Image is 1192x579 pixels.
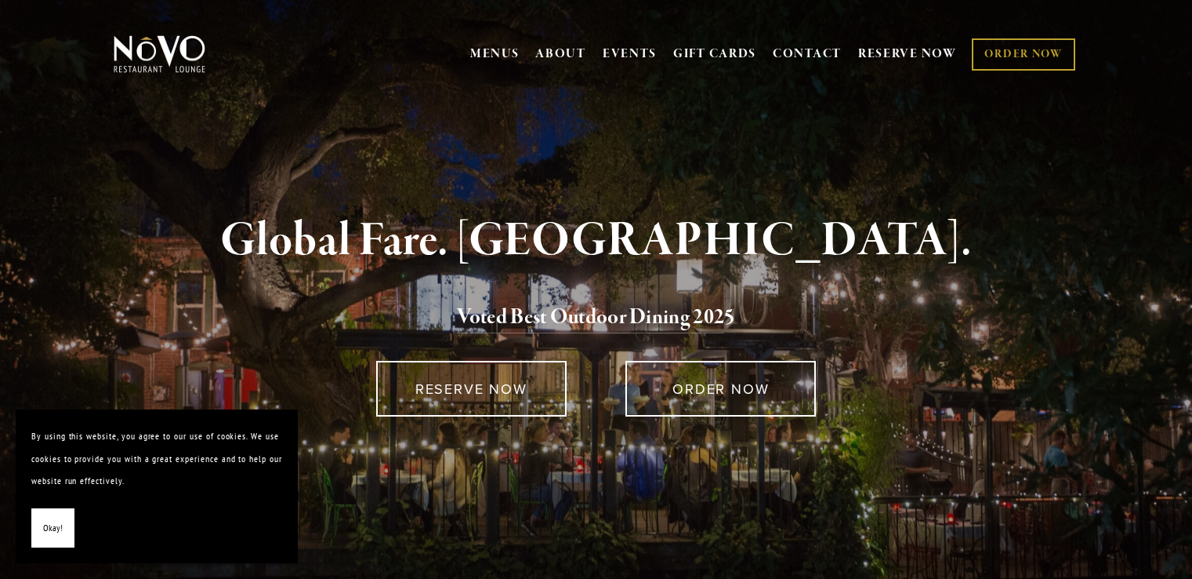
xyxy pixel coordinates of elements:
[625,361,816,417] a: ORDER NOW
[673,39,756,69] a: GIFT CARDS
[773,39,842,69] a: CONTACT
[376,361,567,417] a: RESERVE NOW
[603,46,657,62] a: EVENTS
[31,425,282,493] p: By using this website, you agree to our use of cookies. We use cookies to provide you with a grea...
[972,38,1074,71] a: ORDER NOW
[31,508,74,548] button: Okay!
[858,39,957,69] a: RESERVE NOW
[43,517,63,540] span: Okay!
[220,211,972,271] strong: Global Fare. [GEOGRAPHIC_DATA].
[470,46,520,62] a: MENUS
[139,301,1053,334] h2: 5
[16,410,298,563] section: Cookie banner
[535,46,586,62] a: ABOUT
[111,35,208,74] img: Novo Restaurant &amp; Lounge
[457,304,724,333] a: Voted Best Outdoor Dining 202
